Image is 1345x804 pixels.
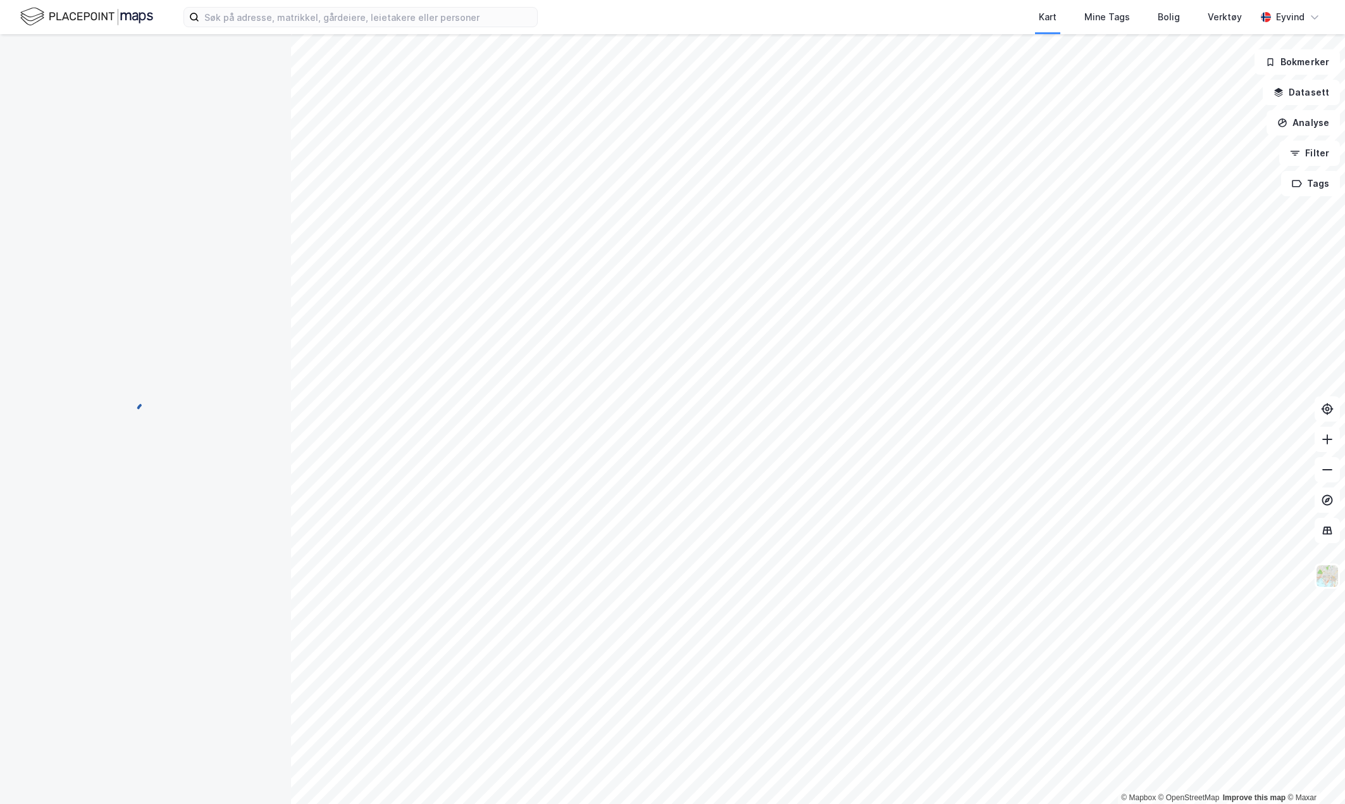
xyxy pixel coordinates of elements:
button: Bokmerker [1255,49,1340,75]
img: spinner.a6d8c91a73a9ac5275cf975e30b51cfb.svg [135,401,156,422]
button: Tags [1281,171,1340,196]
div: Bolig [1158,9,1180,25]
button: Analyse [1267,110,1340,135]
a: OpenStreetMap [1158,793,1220,802]
div: Eyvind [1276,9,1305,25]
div: Kontrollprogram for chat [1282,743,1345,804]
a: Mapbox [1121,793,1156,802]
div: Verktøy [1208,9,1242,25]
img: Z [1315,564,1339,588]
button: Datasett [1263,80,1340,105]
a: Improve this map [1223,793,1286,802]
button: Filter [1279,141,1340,166]
div: Kart [1039,9,1057,25]
input: Søk på adresse, matrikkel, gårdeiere, leietakere eller personer [199,8,537,27]
div: Mine Tags [1084,9,1130,25]
img: logo.f888ab2527a4732fd821a326f86c7f29.svg [20,6,153,28]
iframe: Chat Widget [1282,743,1345,804]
